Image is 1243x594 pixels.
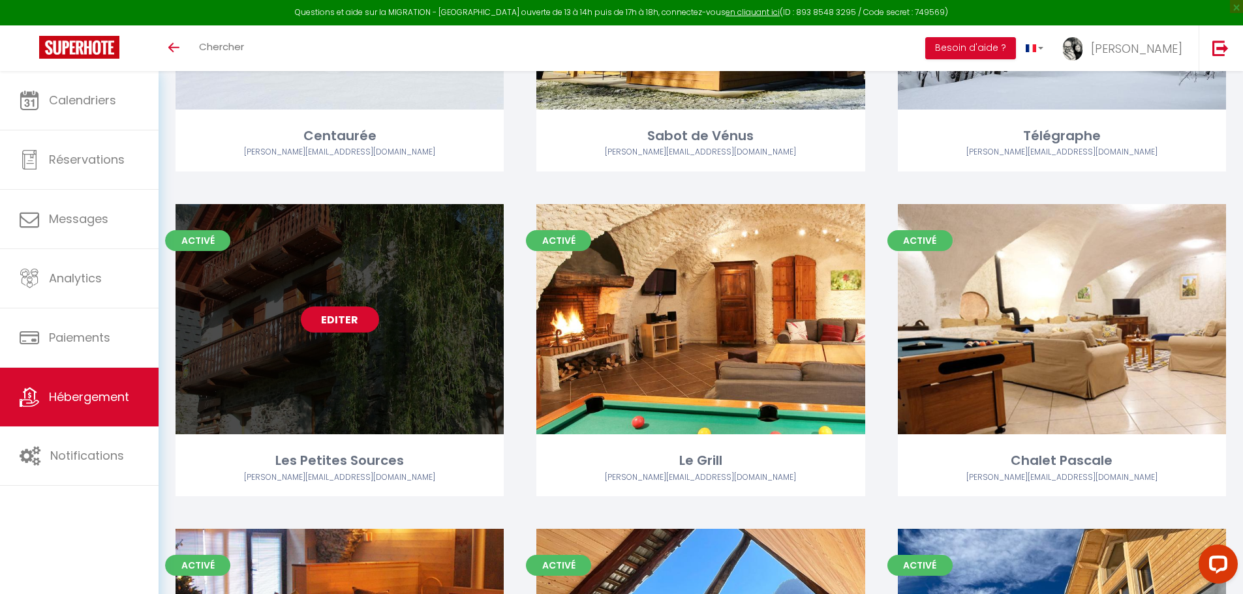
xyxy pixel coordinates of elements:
div: Sabot de Vénus [536,126,865,146]
div: Télégraphe [898,126,1226,146]
img: logout [1212,40,1229,56]
span: Activé [526,555,591,576]
a: Editer [301,306,379,333]
div: Les Petites Sources [176,451,504,471]
button: Besoin d'aide ? [925,37,1016,59]
div: Airbnb [536,146,865,158]
span: Analytics [49,270,102,286]
a: Editer [1022,306,1101,333]
a: ... [PERSON_NAME] [1053,25,1199,71]
span: Activé [165,555,230,576]
a: en cliquant ici [726,7,780,18]
a: Chercher [189,25,254,71]
div: Airbnb [898,471,1226,484]
a: Editer [662,306,740,333]
span: Activé [165,230,230,251]
img: ... [1063,37,1082,61]
div: Chalet Pascale [898,451,1226,471]
span: Chercher [199,40,244,53]
span: Calendriers [49,92,116,108]
div: Airbnb [176,146,504,158]
span: Messages [49,211,108,227]
span: Hébergement [49,389,129,405]
img: Super Booking [39,36,119,59]
iframe: LiveChat chat widget [1188,539,1243,594]
div: Centaurée [176,126,504,146]
div: Le Grill [536,451,865,471]
div: Airbnb [536,471,865,484]
span: Paiements [49,329,110,346]
span: Activé [526,230,591,251]
div: Airbnb [176,471,504,484]
span: Activé [887,230,953,251]
span: Réservations [49,151,125,168]
span: [PERSON_NAME] [1091,40,1182,57]
span: Notifications [50,447,124,464]
div: Airbnb [898,146,1226,158]
span: Activé [887,555,953,576]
